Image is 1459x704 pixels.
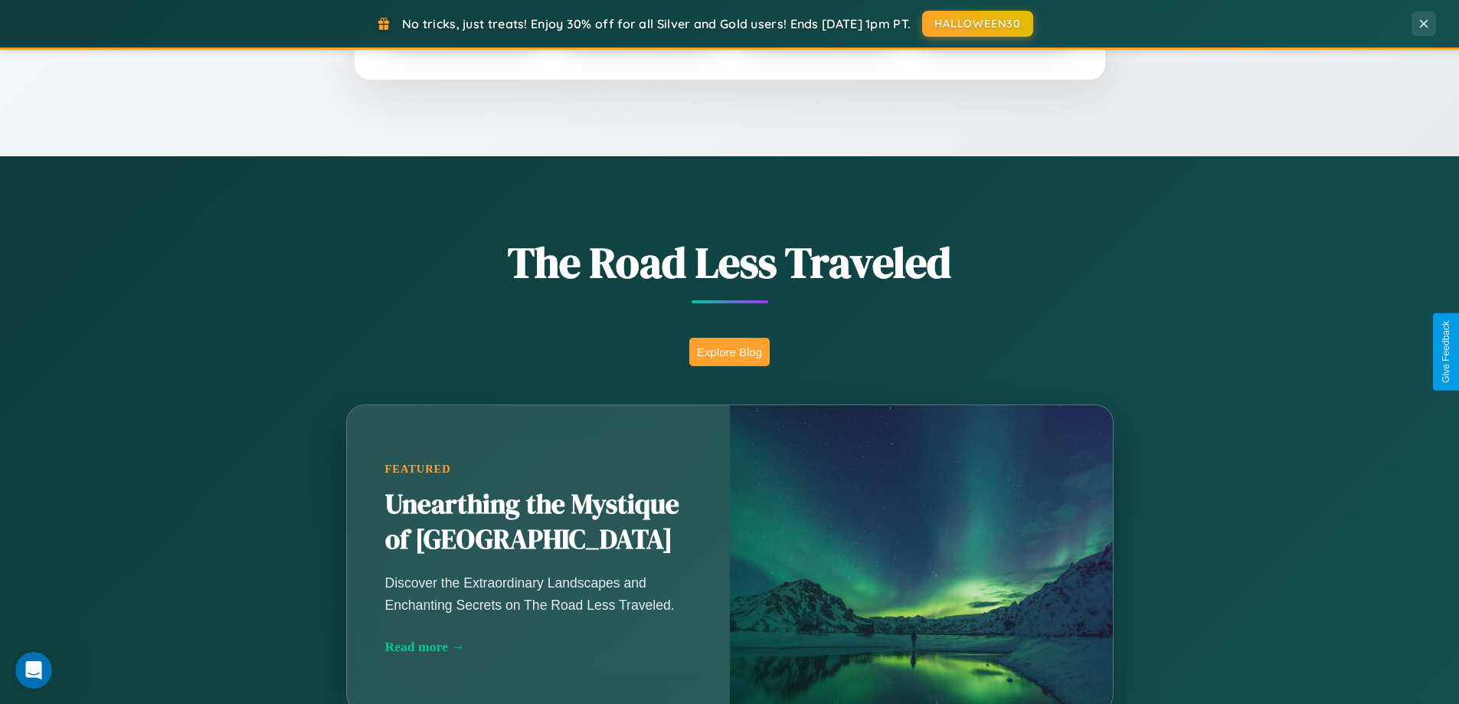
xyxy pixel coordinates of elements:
p: Discover the Extraordinary Landscapes and Enchanting Secrets on The Road Less Traveled. [385,572,692,615]
span: No tricks, just treats! Enjoy 30% off for all Silver and Gold users! Ends [DATE] 1pm PT. [402,16,911,31]
h2: Unearthing the Mystique of [GEOGRAPHIC_DATA] [385,487,692,558]
button: HALLOWEEN30 [922,11,1033,37]
div: Read more → [385,639,692,655]
iframe: Intercom live chat [15,652,52,689]
h1: The Road Less Traveled [270,233,1189,292]
div: Featured [385,463,692,476]
button: Explore Blog [689,338,770,366]
div: Give Feedback [1441,321,1451,383]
